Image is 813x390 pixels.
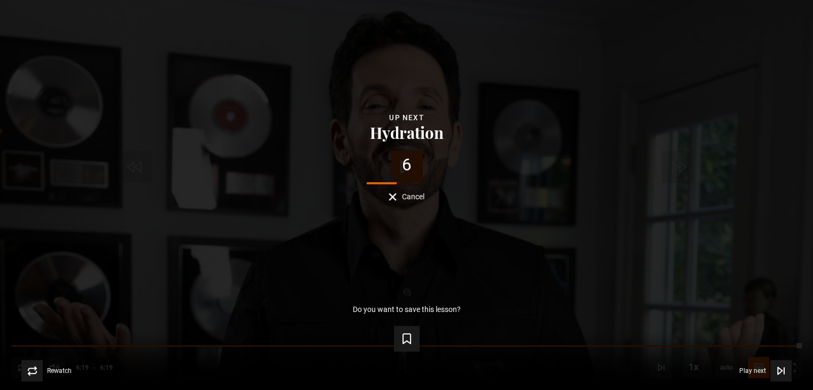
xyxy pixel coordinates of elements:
[389,193,424,201] button: Cancel
[17,157,796,174] div: 6
[402,193,424,200] span: Cancel
[367,124,447,141] button: Hydration
[17,112,796,124] div: Up next
[739,368,766,374] span: Play next
[739,360,792,381] button: Play next
[21,360,72,381] button: Rewatch
[47,368,72,374] span: Rewatch
[353,306,461,313] p: Do you want to save this lesson?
